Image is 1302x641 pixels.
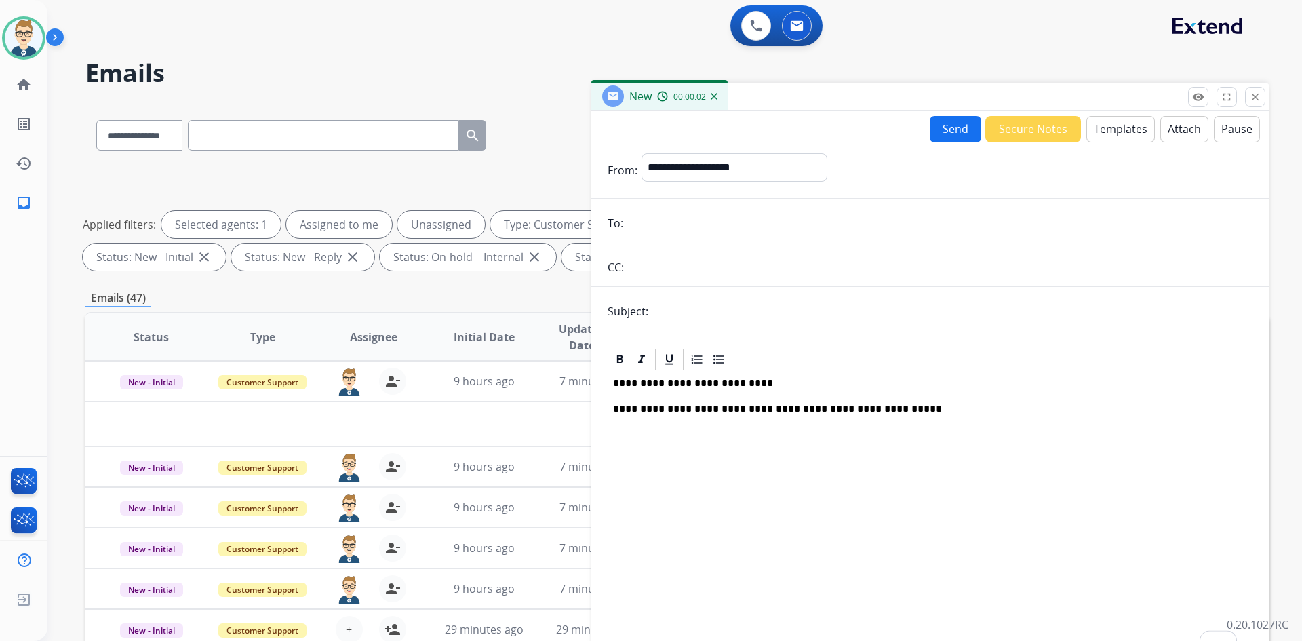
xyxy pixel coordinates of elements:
[454,329,515,345] span: Initial Date
[120,461,183,475] span: New - Initial
[454,459,515,474] span: 9 hours ago
[631,349,652,370] div: Italic
[336,575,363,604] img: agent-avatar
[673,92,706,102] span: 00:00:02
[196,249,212,265] mat-icon: close
[286,211,392,238] div: Assigned to me
[610,349,630,370] div: Bold
[384,499,401,516] mat-icon: person_remove
[120,375,183,389] span: New - Initial
[120,542,183,556] span: New - Initial
[559,581,632,596] span: 7 minutes ago
[83,244,226,271] div: Status: New - Initial
[608,259,624,275] p: CC:
[346,621,352,638] span: +
[120,583,183,597] span: New - Initial
[83,216,156,233] p: Applied filters:
[608,303,648,319] p: Subject:
[134,329,169,345] span: Status
[454,581,515,596] span: 9 hours ago
[1249,91,1261,103] mat-icon: close
[350,329,397,345] span: Assignee
[687,349,707,370] div: Ordered List
[551,321,613,353] span: Updated Date
[16,116,32,132] mat-icon: list_alt
[85,60,1269,87] h2: Emails
[120,623,183,638] span: New - Initial
[218,542,307,556] span: Customer Support
[384,459,401,475] mat-icon: person_remove
[1221,91,1233,103] mat-icon: fullscreen
[490,211,662,238] div: Type: Customer Support
[231,244,374,271] div: Status: New - Reply
[336,535,363,563] img: agent-avatar
[218,623,307,638] span: Customer Support
[608,162,637,178] p: From:
[445,622,524,637] span: 29 minutes ago
[16,155,32,172] mat-icon: history
[16,195,32,211] mat-icon: inbox
[559,500,632,515] span: 7 minutes ago
[218,501,307,516] span: Customer Support
[454,541,515,556] span: 9 hours ago
[218,583,307,597] span: Customer Support
[1086,116,1155,142] button: Templates
[556,622,635,637] span: 29 minutes ago
[218,375,307,389] span: Customer Support
[85,290,151,307] p: Emails (47)
[559,374,632,389] span: 7 minutes ago
[454,374,515,389] span: 9 hours ago
[336,368,363,396] img: agent-avatar
[465,128,481,144] mat-icon: search
[1192,91,1204,103] mat-icon: remove_red_eye
[985,116,1081,142] button: Secure Notes
[120,501,183,516] span: New - Initial
[608,215,623,231] p: To:
[559,541,632,556] span: 7 minutes ago
[629,89,652,104] span: New
[161,211,281,238] div: Selected agents: 1
[559,459,632,474] span: 7 minutes ago
[344,249,361,265] mat-icon: close
[659,349,679,370] div: Underline
[384,581,401,597] mat-icon: person_remove
[336,453,363,482] img: agent-avatar
[218,461,307,475] span: Customer Support
[397,211,485,238] div: Unassigned
[526,249,542,265] mat-icon: close
[1214,116,1260,142] button: Pause
[384,373,401,389] mat-icon: person_remove
[16,77,32,93] mat-icon: home
[384,540,401,556] mat-icon: person_remove
[709,349,729,370] div: Bullet List
[5,19,43,57] img: avatar
[1160,116,1208,142] button: Attach
[454,500,515,515] span: 9 hours ago
[384,621,401,638] mat-icon: person_add
[561,244,747,271] div: Status: On-hold - Customer
[380,244,556,271] div: Status: On-hold – Internal
[250,329,275,345] span: Type
[336,494,363,522] img: agent-avatar
[1227,617,1288,633] p: 0.20.1027RC
[930,116,981,142] button: Send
